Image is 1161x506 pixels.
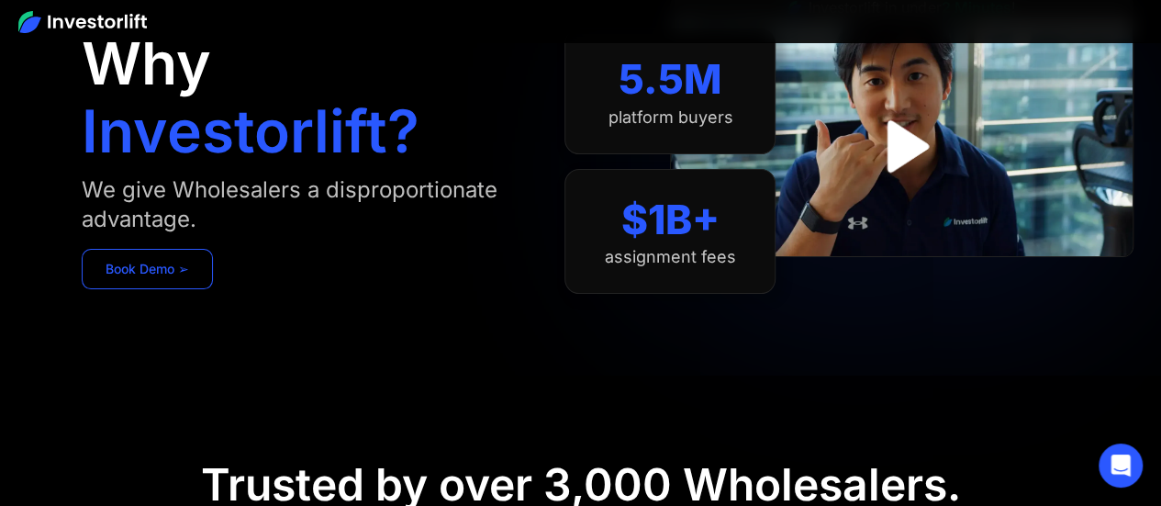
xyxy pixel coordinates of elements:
[82,175,529,234] div: We give Wholesalers a disproportionate advantage.
[861,106,943,187] a: open lightbox
[82,34,211,93] h1: Why
[619,55,722,104] div: 5.5M
[621,196,720,244] div: $1B+
[1099,444,1143,488] div: Open Intercom Messenger
[82,102,419,161] h1: Investorlift?
[608,107,732,128] div: platform buyers
[82,249,213,289] a: Book Demo ➢
[765,266,1040,288] iframe: Customer reviews powered by Trustpilot
[605,247,736,267] div: assignment fees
